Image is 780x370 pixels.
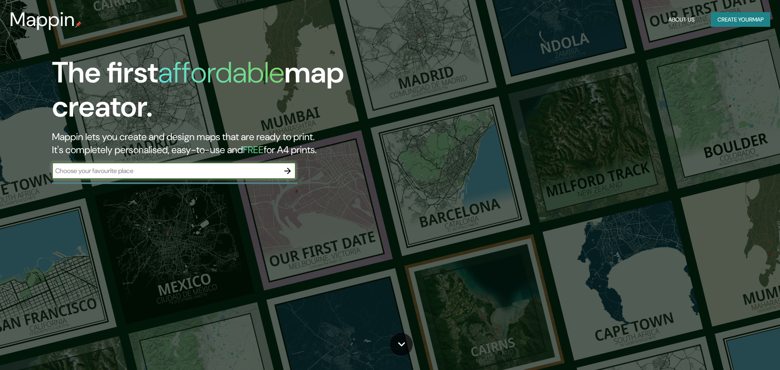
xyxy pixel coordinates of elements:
h5: FREE [243,143,264,156]
input: Choose your favourite place [52,166,279,175]
h1: affordable [158,54,284,91]
h1: The first map creator. [52,56,442,130]
img: mappin-pin [75,21,82,28]
h2: Mappin lets you create and design maps that are ready to print. It's completely personalised, eas... [52,130,442,156]
button: Create yourmap [711,12,770,27]
button: About Us [665,12,698,27]
h3: Mappin [10,8,75,31]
